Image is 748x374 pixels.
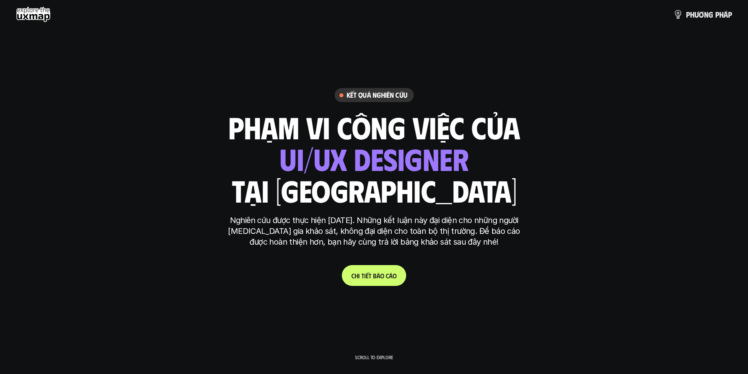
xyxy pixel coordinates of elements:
[728,10,732,19] span: p
[351,272,355,279] span: C
[373,272,377,279] span: b
[366,272,369,279] span: ế
[342,265,406,286] a: Chitiếtbáocáo
[364,272,366,279] span: i
[228,110,520,144] h1: phạm vi công việc của
[724,10,728,19] span: á
[224,215,524,247] p: Nghiên cứu được thực hiện [DATE]. Những kết luận này đại diện cho những người [MEDICAL_DATA] gia ...
[386,272,389,279] span: c
[377,272,380,279] span: á
[694,10,699,19] span: ư
[231,173,517,207] h1: tại [GEOGRAPHIC_DATA]
[704,10,708,19] span: n
[715,10,719,19] span: p
[369,272,371,279] span: t
[686,10,690,19] span: p
[361,272,364,279] span: t
[393,272,397,279] span: o
[673,6,732,22] a: phươngpháp
[708,10,713,19] span: g
[719,10,724,19] span: h
[347,90,407,100] h6: Kết quả nghiên cứu
[358,272,360,279] span: i
[699,10,704,19] span: ơ
[389,272,393,279] span: á
[355,272,358,279] span: h
[690,10,694,19] span: h
[380,272,384,279] span: o
[355,354,393,360] p: Scroll to explore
